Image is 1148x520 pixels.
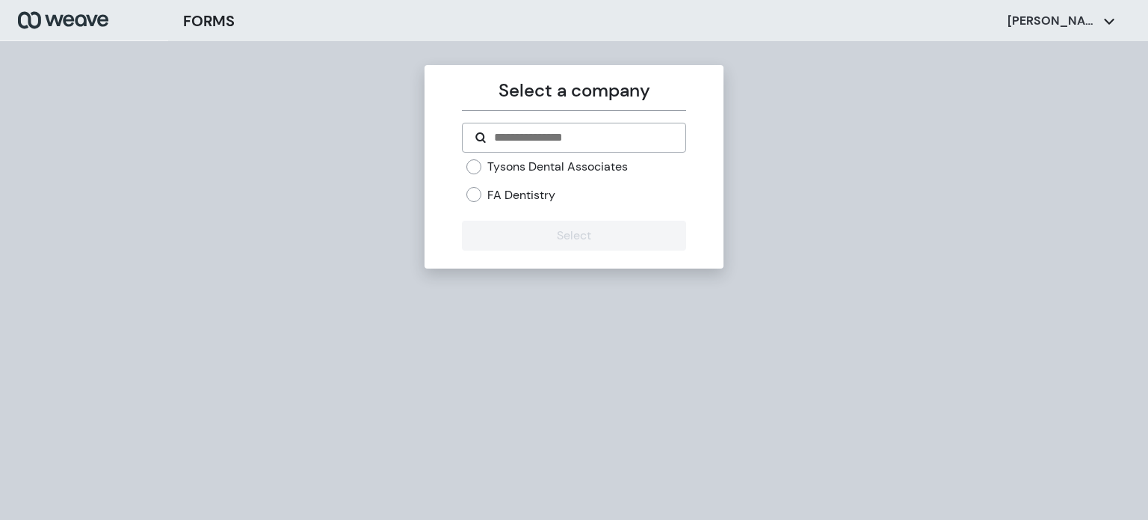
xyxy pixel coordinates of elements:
[462,221,685,251] button: Select
[462,77,685,104] p: Select a company
[493,129,673,147] input: Search
[183,10,235,32] h3: FORMS
[487,187,555,204] label: FA Dentistry
[487,159,628,175] label: Tysons Dental Associates
[1007,13,1097,29] p: [PERSON_NAME]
